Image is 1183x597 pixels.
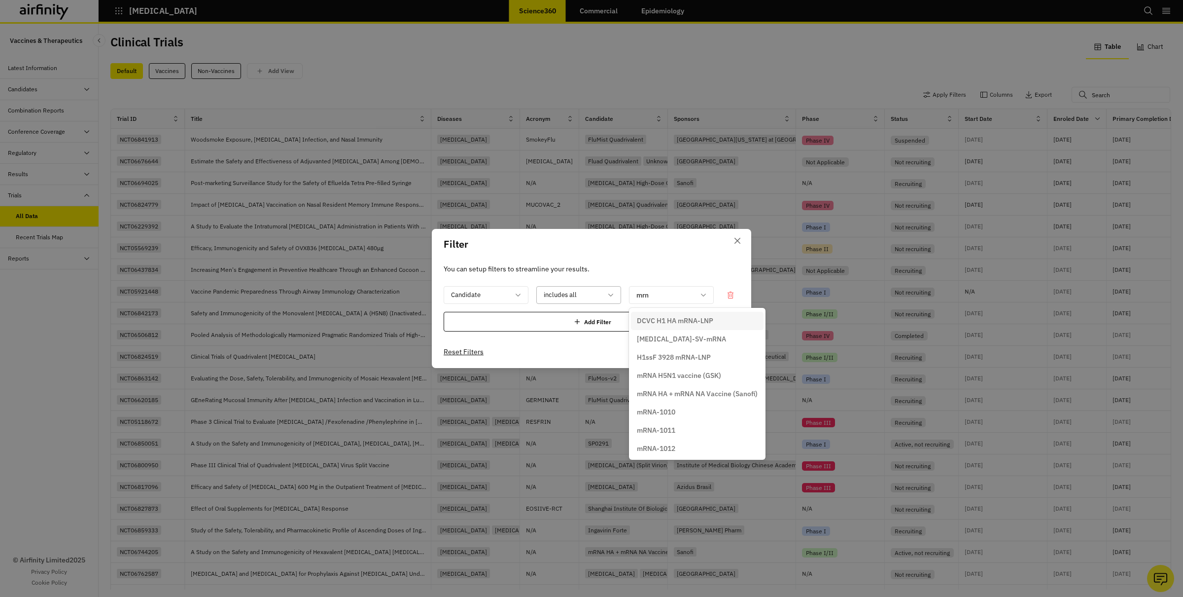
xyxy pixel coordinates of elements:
[637,316,713,326] p: DCVC H1 HA mRNA-LNP
[637,444,675,454] p: mRNA-1012
[637,407,675,417] p: mRNA-1010
[637,334,726,344] p: [MEDICAL_DATA]-SV-mRNA
[444,312,739,332] div: Add Filter
[637,425,675,436] p: mRNA-1011
[444,344,484,360] button: Reset Filters
[730,233,745,249] button: Close
[432,229,751,260] header: Filter
[637,352,711,363] p: H1ssF 3928 mRNA-LNP
[637,371,721,381] p: mRNA H5N1 vaccine (GSK)
[637,389,758,399] p: mRNA HA + mRNA NA Vaccine (Sanofi)
[444,263,739,274] p: You can setup filters to streamline your results.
